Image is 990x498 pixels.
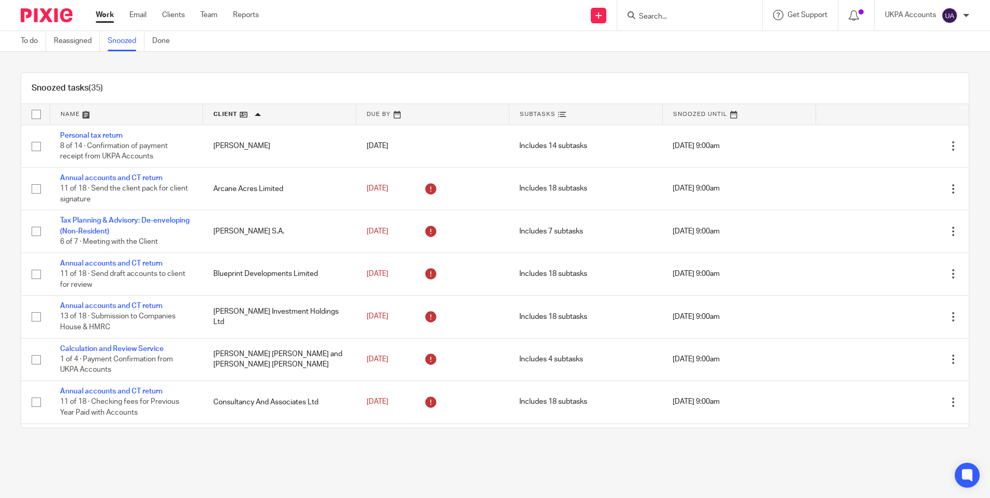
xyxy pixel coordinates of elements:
[203,253,356,295] td: Blueprint Developments Limited
[673,399,720,406] span: [DATE] 9:00am
[519,313,587,320] span: Includes 18 subtasks
[21,8,72,22] img: Pixie
[788,11,827,19] span: Get Support
[203,167,356,210] td: Arcane Acres Limited
[21,31,46,51] a: To do
[520,111,556,117] span: Subtasks
[638,12,731,22] input: Search
[60,132,123,139] a: Personal tax return
[152,31,178,51] a: Done
[233,10,259,20] a: Reports
[519,228,583,235] span: Includes 7 subtasks
[673,270,720,277] span: [DATE] 9:00am
[367,228,388,235] span: [DATE]
[673,185,720,193] span: [DATE] 9:00am
[96,10,114,20] a: Work
[60,142,168,160] span: 8 of 14 · Confirmation of payment receipt from UKPA Accounts
[673,228,720,235] span: [DATE] 9:00am
[367,399,388,406] span: [DATE]
[162,10,185,20] a: Clients
[203,296,356,338] td: [PERSON_NAME] Investment Holdings Ltd
[367,185,388,193] span: [DATE]
[60,238,158,245] span: 6 of 7 · Meeting with the Client
[367,270,388,277] span: [DATE]
[60,260,163,267] a: Annual accounts and CT return
[203,125,356,167] td: [PERSON_NAME]
[108,31,144,51] a: Snoozed
[203,423,356,466] td: Crowdtolive Spv 20 Limited
[367,356,388,363] span: [DATE]
[60,356,173,374] span: 1 of 4 · Payment Confirmation from UKPA Accounts
[200,10,217,20] a: Team
[519,185,587,193] span: Includes 18 subtasks
[60,174,163,182] a: Annual accounts and CT return
[32,83,103,94] h1: Snoozed tasks
[367,313,388,320] span: [DATE]
[885,10,936,20] p: UKPA Accounts
[60,313,176,331] span: 13 of 18 · Submission to Companies House & HMRC
[60,345,164,353] a: Calculation and Review Service
[89,84,103,92] span: (35)
[519,356,583,363] span: Includes 4 subtasks
[941,7,958,24] img: svg%3E
[203,210,356,253] td: [PERSON_NAME] S.A.
[367,142,388,150] span: [DATE]
[60,270,185,288] span: 11 of 18 · Send draft accounts to client for review
[60,302,163,310] a: Annual accounts and CT return
[519,142,587,150] span: Includes 14 subtasks
[54,31,100,51] a: Reassigned
[673,313,720,320] span: [DATE] 9:00am
[203,381,356,423] td: Consultancy And Associates Ltd
[673,142,720,150] span: [DATE] 9:00am
[519,270,587,277] span: Includes 18 subtasks
[60,217,190,235] a: Tax Planning & Advisory: De-enveloping (Non-Resident)
[60,388,163,395] a: Annual accounts and CT return
[519,399,587,406] span: Includes 18 subtasks
[203,338,356,380] td: [PERSON_NAME] [PERSON_NAME] and [PERSON_NAME] [PERSON_NAME]
[129,10,147,20] a: Email
[673,356,720,363] span: [DATE] 9:00am
[60,185,188,203] span: 11 of 18 · Send the client pack for client signature
[60,399,179,417] span: 11 of 18 · Checking fees for Previous Year Paid with Accounts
